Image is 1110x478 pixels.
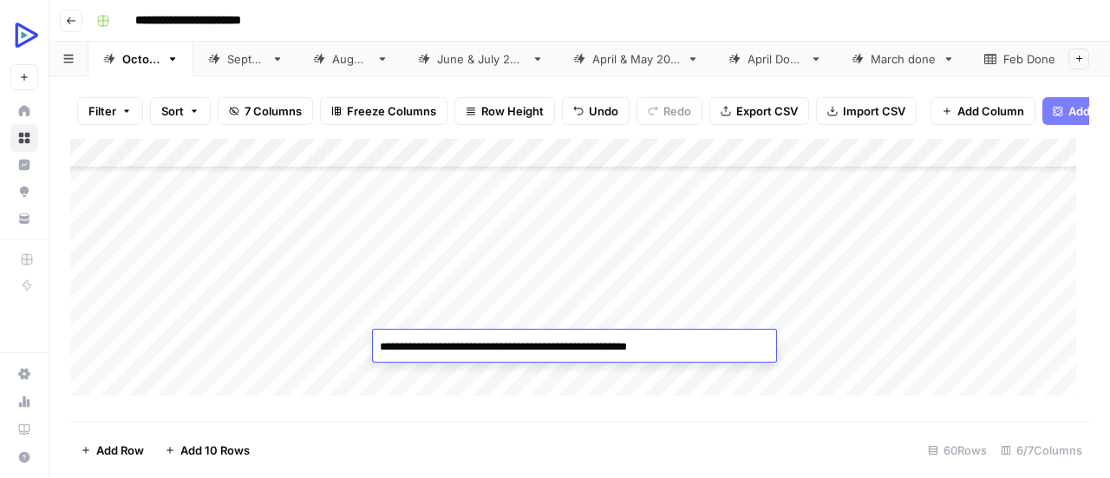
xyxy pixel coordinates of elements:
[347,102,436,120] span: Freeze Columns
[193,42,298,76] a: [DATE]
[150,97,211,125] button: Sort
[921,436,994,464] div: 60 Rows
[96,442,144,459] span: Add Row
[298,42,403,76] a: [DATE]
[714,42,837,76] a: April Done
[10,360,38,388] a: Settings
[709,97,809,125] button: Export CSV
[227,50,264,68] div: [DATE]
[957,102,1024,120] span: Add Column
[10,20,42,51] img: OpenReplay Logo
[218,97,313,125] button: 7 Columns
[70,436,154,464] button: Add Row
[437,50,525,68] div: [DATE] & [DATE]
[88,102,116,120] span: Filter
[562,97,630,125] button: Undo
[558,42,714,76] a: [DATE] & [DATE]
[10,416,38,443] a: Learning Hub
[180,442,250,459] span: Add 10 Rows
[403,42,558,76] a: [DATE] & [DATE]
[663,102,691,120] span: Redo
[320,97,447,125] button: Freeze Columns
[10,97,38,125] a: Home
[589,102,618,120] span: Undo
[994,436,1089,464] div: 6/7 Columns
[10,124,38,152] a: Browse
[10,151,38,179] a: Insights
[1003,50,1055,68] div: Feb Done
[970,42,1089,76] a: Feb Done
[10,443,38,471] button: Help + Support
[592,50,680,68] div: [DATE] & [DATE]
[816,97,917,125] button: Import CSV
[10,178,38,206] a: Opportunities
[10,14,38,57] button: Workspace: OpenReplay
[122,50,160,68] div: [DATE]
[10,205,38,232] a: Your Data
[748,50,803,68] div: April Done
[454,97,555,125] button: Row Height
[161,102,184,120] span: Sort
[10,388,38,416] a: Usage
[837,42,970,76] a: March done
[843,102,905,120] span: Import CSV
[637,97,702,125] button: Redo
[332,50,369,68] div: [DATE]
[88,42,193,76] a: [DATE]
[77,97,143,125] button: Filter
[154,436,260,464] button: Add 10 Rows
[245,102,302,120] span: 7 Columns
[481,102,544,120] span: Row Height
[930,97,1035,125] button: Add Column
[871,50,936,68] div: March done
[736,102,798,120] span: Export CSV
